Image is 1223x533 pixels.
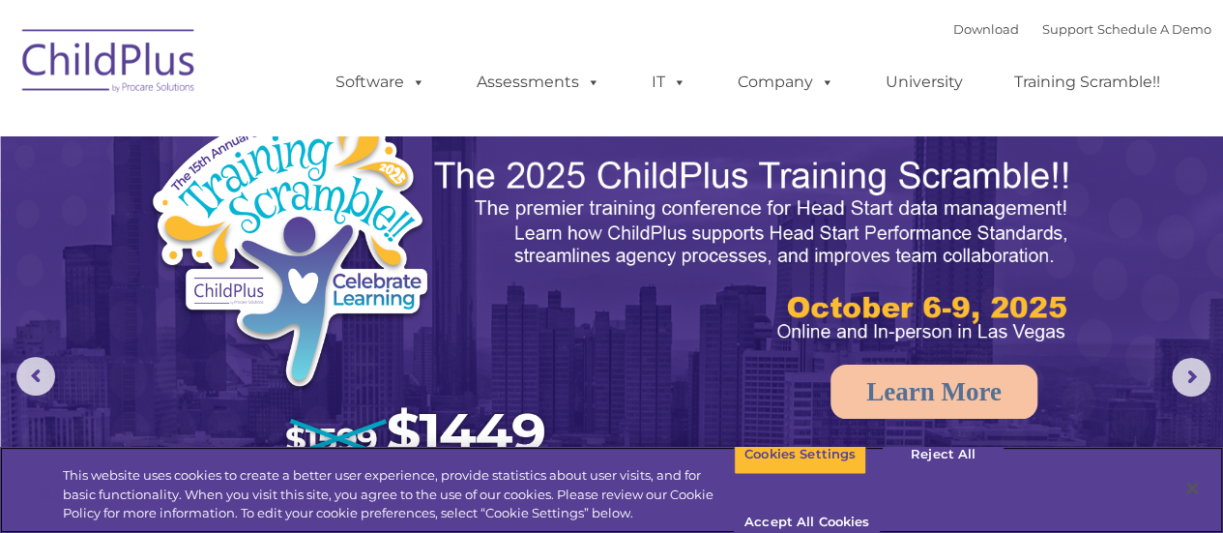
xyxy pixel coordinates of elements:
[830,365,1037,419] a: Learn More
[1171,467,1213,510] button: Close
[316,63,445,102] a: Software
[1042,21,1093,37] a: Support
[457,63,620,102] a: Assessments
[883,434,1004,475] button: Reject All
[269,128,328,142] span: Last name
[1097,21,1211,37] a: Schedule A Demo
[953,21,1211,37] font: |
[632,63,706,102] a: IT
[13,15,206,112] img: ChildPlus by Procare Solutions
[63,466,734,523] div: This website uses cookies to create a better user experience, provide statistics about user visit...
[269,207,351,222] span: Phone number
[866,63,982,102] a: University
[734,434,866,475] button: Cookies Settings
[718,63,854,102] a: Company
[953,21,1019,37] a: Download
[995,63,1179,102] a: Training Scramble!!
